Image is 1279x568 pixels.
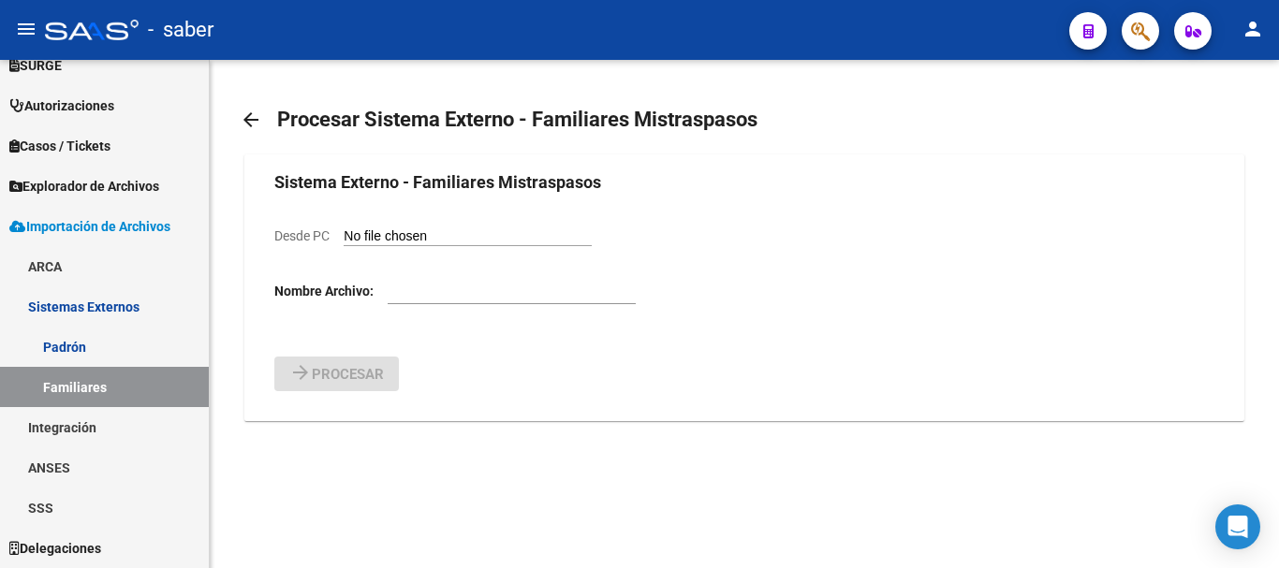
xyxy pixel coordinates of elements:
span: Importación de Archivos [9,216,170,237]
span: Procesar [312,366,384,383]
input: Desde PC [344,228,592,246]
span: Autorizaciones [9,95,114,116]
h1: Procesar Sistema Externo - Familiares Mistraspasos [277,102,757,138]
h3: Sistema Externo - Familiares Mistraspasos [274,169,1213,196]
div: Open Intercom Messenger [1215,504,1260,549]
span: Casos / Tickets [9,136,110,156]
span: SURGE [9,55,62,76]
mat-icon: person [1242,18,1264,40]
mat-icon: arrow_forward [289,361,312,384]
span: Nombre Archivo: [274,281,374,301]
mat-icon: menu [15,18,37,40]
button: Procesar [274,357,399,391]
span: - saber [148,9,213,51]
span: Delegaciones [9,538,101,559]
mat-icon: arrow_back [240,109,262,131]
span: Explorador de Archivos [9,176,159,197]
span: Desde PC [274,228,330,243]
